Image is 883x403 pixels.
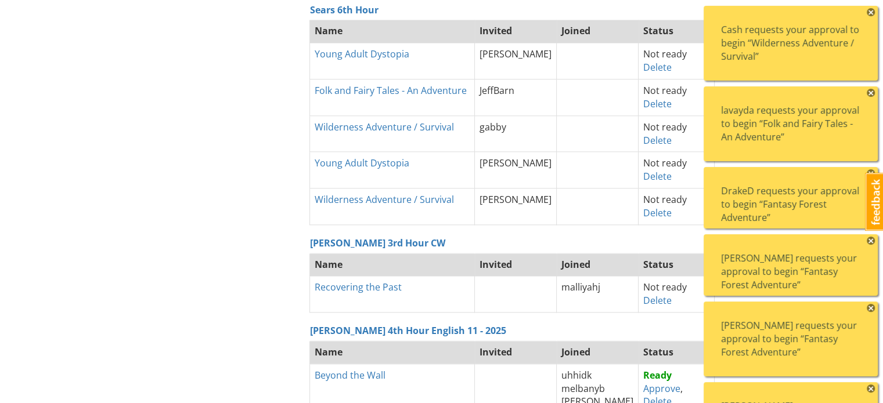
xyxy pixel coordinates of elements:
[867,89,875,97] span: ×
[315,48,409,60] a: Young Adult Dystopia
[475,340,557,364] th: Invited
[475,253,557,276] th: Invited
[643,281,687,293] span: Not ready
[310,253,475,276] th: Name
[561,369,592,382] span: uhhidk
[721,104,860,144] div: lavayda requests your approval to begin “Folk and Fairy Tales - An Adventure”
[643,206,672,219] a: Delete
[315,84,467,97] a: Folk and Fairy Tales - An Adventure
[557,340,639,364] th: Joined
[310,20,475,43] th: Name
[557,20,639,43] th: Joined
[643,48,687,60] span: Not ready
[867,8,875,16] span: ×
[643,134,672,147] a: Delete
[643,97,672,110] a: Delete
[721,184,860,224] div: DrakeD requests your approval to begin “Fantasy Forest Adventure”
[315,193,454,206] a: Wilderness Adventure / Survival
[315,369,385,382] a: Beyond the Wall
[867,384,875,393] span: ×
[643,170,672,183] a: Delete
[643,193,687,206] span: Not ready
[867,304,875,312] span: ×
[480,157,552,169] span: [PERSON_NAME]
[557,253,639,276] th: Joined
[310,324,506,337] a: [PERSON_NAME] 4th Hour English 11 - 2025
[721,23,860,63] div: Cash requests your approval to begin “Wilderness Adventure / Survival”
[643,369,672,382] strong: Ready
[867,169,875,177] span: ×
[310,3,379,16] a: Sears 6th Hour
[643,84,687,97] span: Not ready
[561,281,600,293] span: malliyahj
[310,340,475,364] th: Name
[639,20,714,43] th: Status
[867,237,875,245] span: ×
[643,61,672,74] a: Delete
[561,382,605,395] span: melbanyb
[643,382,680,395] a: Approve
[721,319,860,359] div: [PERSON_NAME] requests your approval to begin “Fantasy Forest Adventure”
[480,121,506,133] span: gabby
[639,253,714,276] th: Status
[480,48,552,60] span: [PERSON_NAME]
[315,121,454,133] a: Wilderness Adventure / Survival
[480,193,552,206] span: [PERSON_NAME]
[643,157,687,169] span: Not ready
[315,281,402,293] a: Recovering the Past
[643,121,687,133] span: Not ready
[639,340,714,364] th: Status
[310,237,445,249] a: [PERSON_NAME] 3rd Hour CW
[721,252,860,292] div: [PERSON_NAME] requests your approval to begin “Fantasy Forest Adventure”
[315,157,409,169] a: Young Adult Dystopia
[480,84,514,97] span: JeffBarn
[475,20,557,43] th: Invited
[643,294,672,307] a: Delete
